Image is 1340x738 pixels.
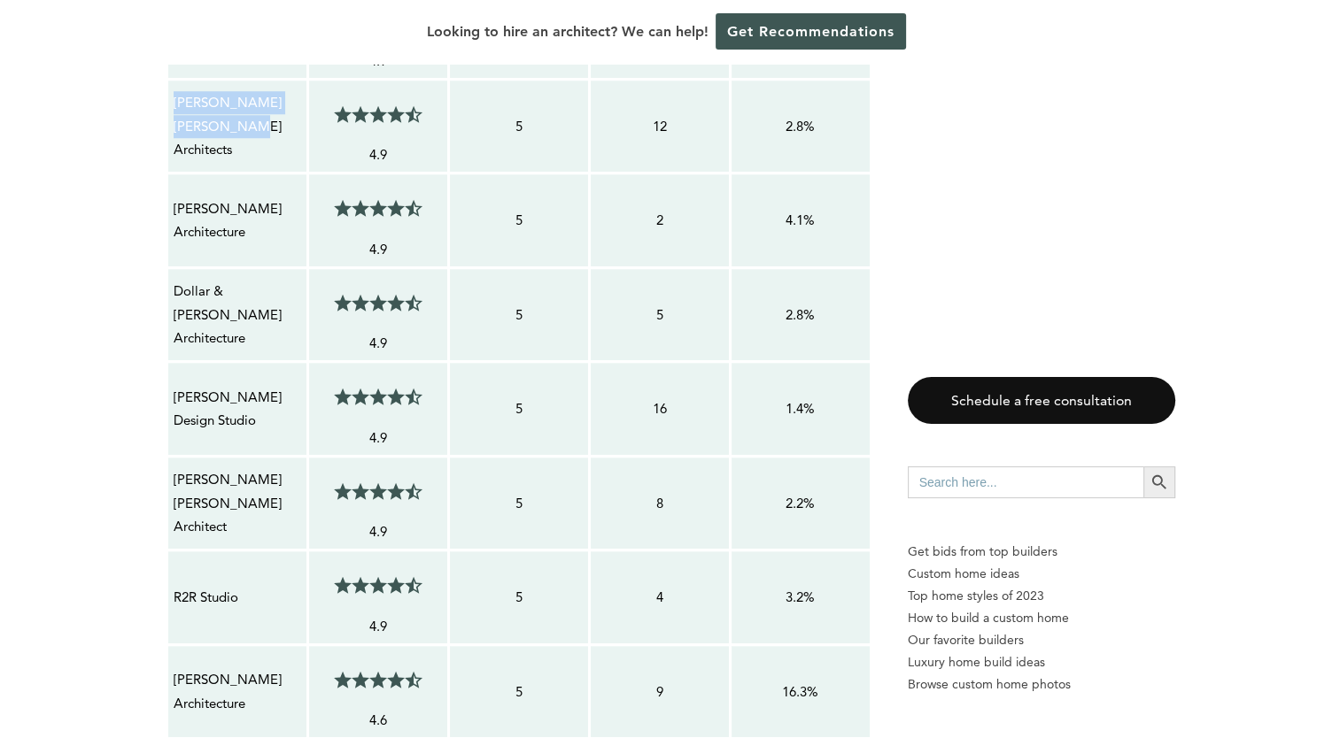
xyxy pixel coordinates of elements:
p: 5 [455,115,583,138]
p: 4.9 [314,143,442,166]
p: 16.3% [737,680,864,703]
p: 2.2% [737,492,864,515]
p: 2 [596,209,724,232]
p: [PERSON_NAME] [PERSON_NAME] Architects [174,91,301,161]
p: 4 [596,586,724,609]
p: [PERSON_NAME] [PERSON_NAME] Architect [174,468,301,538]
p: 5 [455,492,583,515]
p: 16 [596,397,724,420]
p: 12 [596,115,724,138]
a: Get Recommendations [716,13,906,50]
p: 5 [596,304,724,327]
p: 5 [455,304,583,327]
p: 9 [596,680,724,703]
p: 4.1% [737,209,864,232]
a: Custom home ideas [908,563,1175,585]
p: [PERSON_NAME] Architecture [174,668,301,715]
p: 1.4% [737,397,864,420]
p: 5 [455,680,583,703]
p: 2.8% [737,115,864,138]
a: How to build a custom home [908,607,1175,629]
p: 8 [596,492,724,515]
a: Browse custom home photos [908,673,1175,696]
p: 4.9 [314,615,442,638]
p: [PERSON_NAME] Architecture [174,197,301,244]
p: 4.9 [314,427,442,450]
p: 5 [455,586,583,609]
p: Get bids from top builders [908,541,1175,563]
p: R2R Studio [174,586,301,609]
p: 4.9 [314,332,442,355]
p: [PERSON_NAME] Design Studio [174,386,301,433]
a: Our favorite builders [908,629,1175,651]
svg: Search [1150,473,1169,492]
p: 2.8% [737,304,864,327]
a: Schedule a free consultation [908,377,1175,424]
p: Dollar & [PERSON_NAME] Architecture [174,280,301,350]
p: 3.2% [737,586,864,609]
p: 4.9 [314,520,442,543]
a: Luxury home build ideas [908,651,1175,673]
p: 4.6 [314,709,442,732]
p: 5 [455,209,583,232]
input: Search here... [908,466,1143,498]
p: 5 [455,397,583,420]
p: 4.9 [314,238,442,261]
a: Top home styles of 2023 [908,585,1175,607]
